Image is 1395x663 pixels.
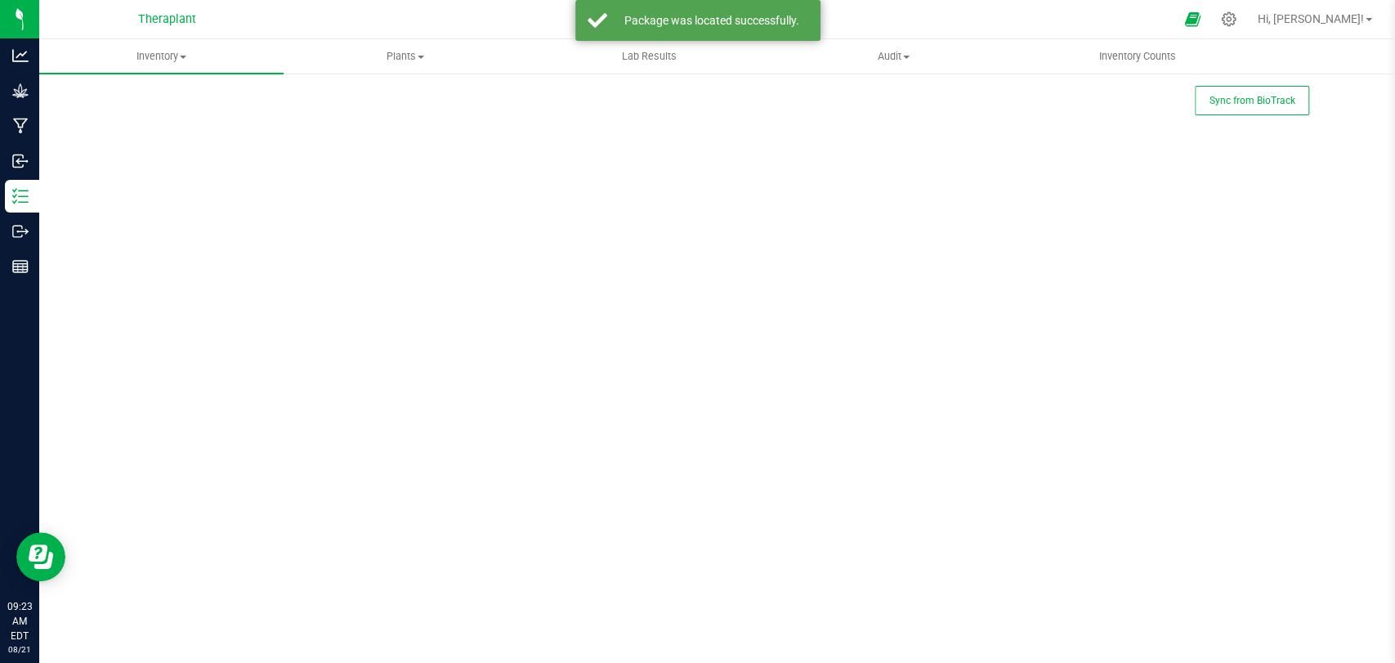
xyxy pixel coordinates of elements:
a: Audit [771,39,1016,74]
span: Audit [772,49,1015,64]
a: Inventory Counts [1015,39,1259,74]
a: Lab Results [527,39,771,74]
span: Hi, [PERSON_NAME]! [1258,12,1364,25]
a: Inventory [39,39,284,74]
p: 08/21 [7,643,32,656]
span: Sync from BioTrack [1209,95,1295,106]
span: Plants [284,49,527,64]
a: Plants [284,39,528,74]
inline-svg: Inventory [12,188,29,204]
inline-svg: Reports [12,258,29,275]
inline-svg: Manufacturing [12,118,29,134]
span: Inventory Counts [1077,49,1198,64]
div: Package was located successfully. [616,12,808,29]
span: Inventory [39,49,284,64]
div: Manage settings [1218,11,1239,27]
button: Sync from BioTrack [1195,86,1309,115]
inline-svg: Outbound [12,223,29,240]
inline-svg: Grow [12,83,29,99]
inline-svg: Analytics [12,47,29,64]
inline-svg: Inbound [12,153,29,169]
p: 09:23 AM EDT [7,599,32,643]
span: Open Ecommerce Menu [1174,3,1210,35]
iframe: Resource center [16,532,65,581]
span: Lab Results [600,49,699,64]
span: Theraplant [138,12,196,26]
